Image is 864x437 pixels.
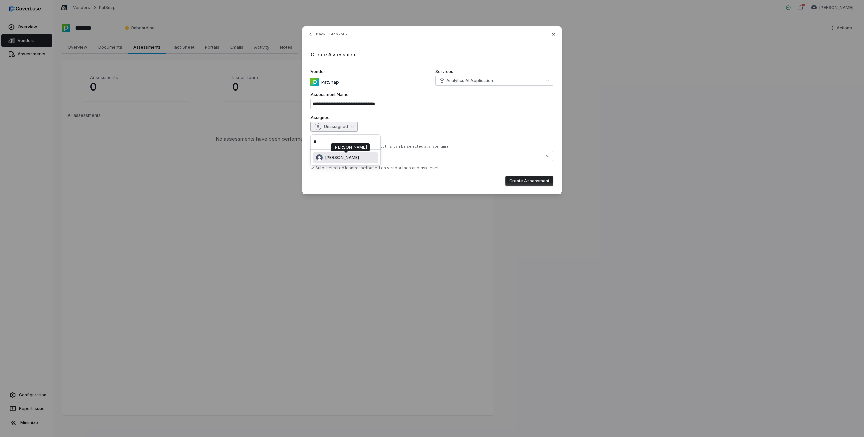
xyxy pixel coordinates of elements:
[310,52,357,57] span: Create Assessment
[310,69,325,74] span: Vendor
[505,176,553,186] button: Create Assessment
[310,144,553,149] div: At least one control set is required, but this can be selected at a later time.
[334,145,367,150] div: [PERSON_NAME]
[329,32,348,37] span: Step 2 of 2
[310,165,553,171] div: ✓ Auto-selected 1 control set based on vendor tags and risk level
[313,152,378,163] div: Suggestions
[319,79,339,86] p: PatSnap
[435,69,553,74] label: Services
[446,78,493,83] span: Analytics AI Application
[324,124,348,129] span: Unassigned
[310,92,553,97] label: Assessment Name
[316,154,323,161] img: Mike Phillips avatar
[310,137,553,143] label: Control Sets
[306,28,327,41] button: Back
[310,115,553,120] label: Assignee
[325,155,359,160] span: [PERSON_NAME]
